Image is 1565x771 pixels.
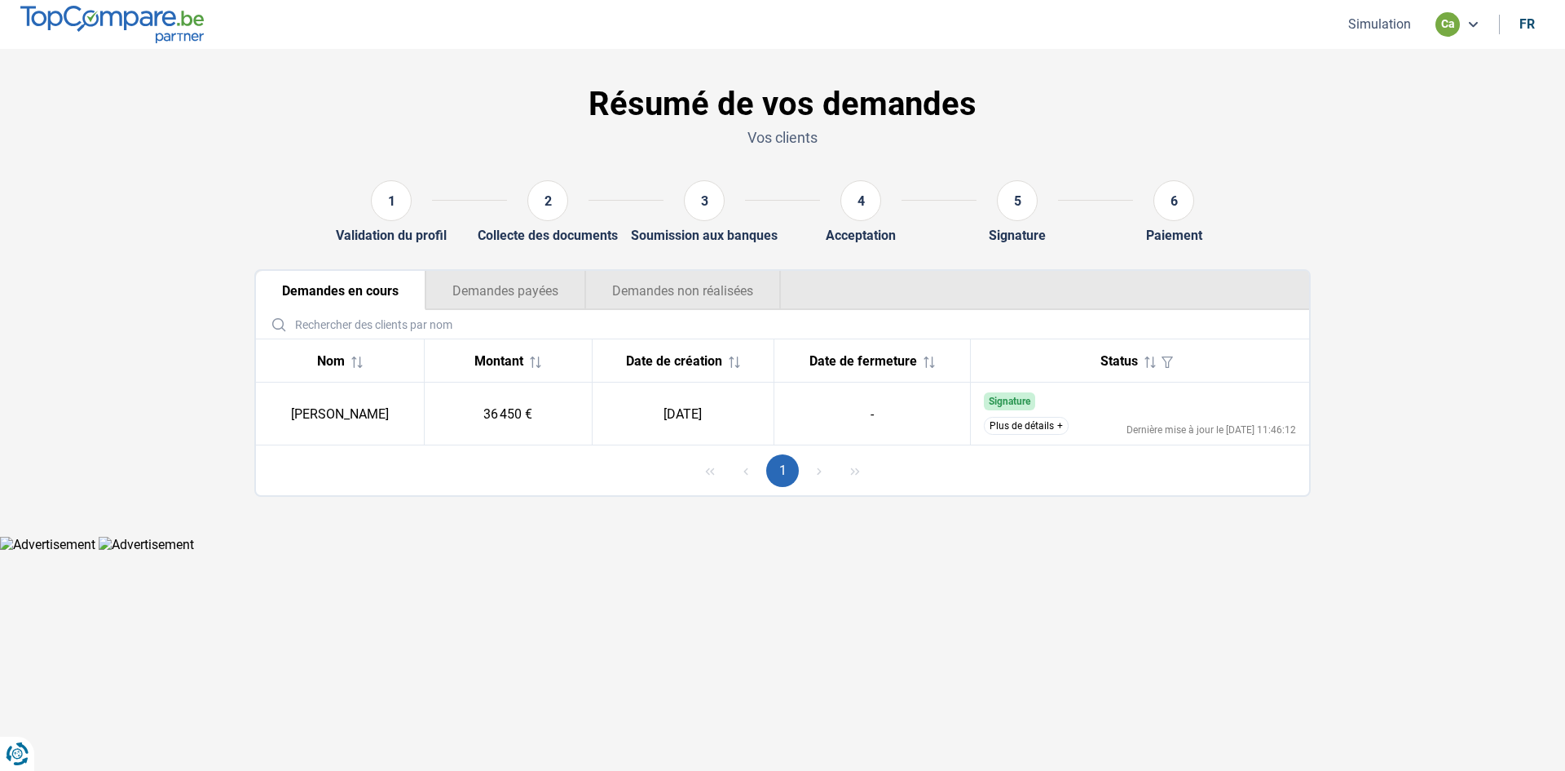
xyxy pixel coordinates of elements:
td: - [774,383,970,445]
button: Demandes non réalisées [585,271,781,310]
span: Status [1100,353,1138,369]
button: First Page [694,454,726,487]
td: 36 450 € [424,383,592,445]
button: Previous Page [730,454,762,487]
img: TopCompare.be [20,6,204,42]
div: Acceptation [826,228,896,243]
span: Nom [317,353,345,369]
div: 2 [527,180,568,221]
button: Plus de détails [984,417,1069,435]
button: Demandes payées [425,271,585,310]
span: Date de création [626,353,722,369]
img: Advertisement [99,537,194,552]
div: Validation du profil [336,228,447,243]
span: Montant [474,353,523,369]
div: 6 [1153,180,1194,221]
div: 1 [371,180,412,221]
button: Page 1 [766,454,799,487]
div: fr [1519,16,1535,32]
p: Vos clients [254,127,1311,148]
div: Paiement [1146,228,1202,243]
input: Rechercher des clients par nom [262,310,1303,339]
td: [PERSON_NAME] [256,383,424,445]
div: Dernière mise à jour le [DATE] 11:46:12 [1126,425,1296,435]
div: Collecte des documents [478,228,618,243]
td: [DATE] [592,383,774,445]
div: ca [1435,12,1460,37]
div: 3 [684,180,725,221]
button: Demandes en cours [256,271,425,310]
h1: Résumé de vos demandes [254,85,1311,124]
div: 5 [997,180,1038,221]
button: Simulation [1343,16,1416,33]
button: Last Page [839,454,871,487]
div: Soumission aux banques [631,228,778,243]
div: Signature [989,228,1046,243]
button: Next Page [803,454,835,487]
span: Date de fermeture [809,353,917,369]
span: Signature [989,396,1030,407]
div: 4 [840,180,881,221]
